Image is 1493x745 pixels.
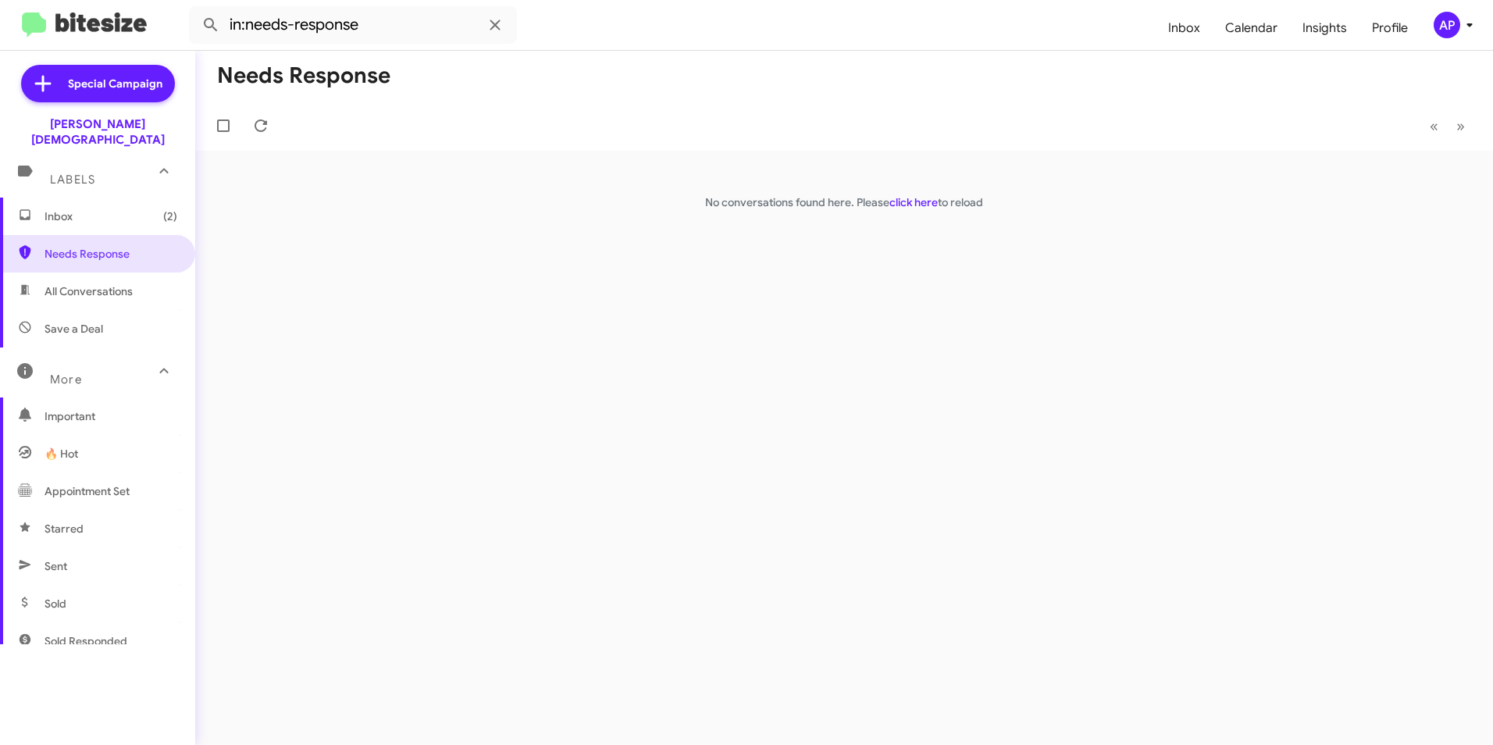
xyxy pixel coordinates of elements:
[45,521,84,536] span: Starred
[45,483,130,499] span: Appointment Set
[1447,110,1474,142] button: Next
[45,283,133,299] span: All Conversations
[45,446,78,462] span: 🔥 Hot
[1434,12,1460,38] div: AP
[1421,110,1474,142] nav: Page navigation example
[889,195,938,209] a: click here
[1290,5,1359,51] a: Insights
[1420,110,1448,142] button: Previous
[189,6,517,44] input: Search
[45,596,66,611] span: Sold
[45,408,177,424] span: Important
[45,558,67,574] span: Sent
[217,63,390,88] h1: Needs Response
[1456,116,1465,136] span: »
[68,76,162,91] span: Special Campaign
[1430,116,1438,136] span: «
[21,65,175,102] a: Special Campaign
[163,209,177,224] span: (2)
[45,633,127,649] span: Sold Responded
[50,372,82,387] span: More
[1156,5,1213,51] a: Inbox
[1359,5,1420,51] a: Profile
[1420,12,1476,38] button: AP
[45,321,103,337] span: Save a Deal
[195,194,1493,210] p: No conversations found here. Please to reload
[45,246,177,262] span: Needs Response
[1213,5,1290,51] a: Calendar
[50,173,95,187] span: Labels
[45,209,177,224] span: Inbox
